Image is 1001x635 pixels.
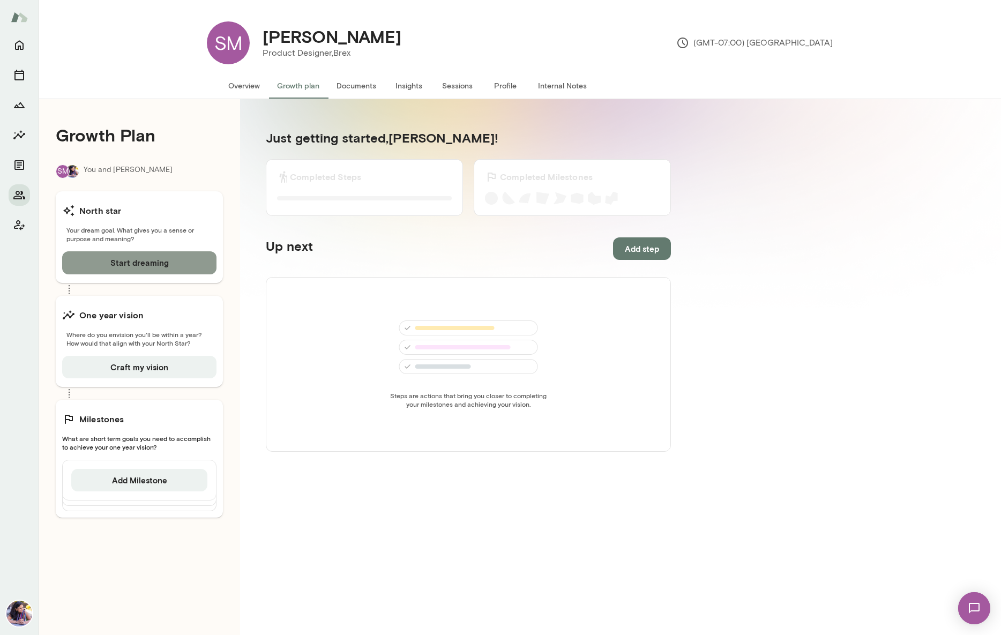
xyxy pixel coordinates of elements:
button: Documents [9,154,30,176]
span: What are short term goals you need to accomplish to achieve your one year vision? [62,434,216,451]
button: Insights [9,124,30,146]
div: Add Milestone [62,460,216,500]
span: Your dream goal. What gives you a sense or purpose and meaning? [62,226,216,243]
p: You and [PERSON_NAME] [84,165,173,178]
button: Add Milestone [71,469,207,491]
img: Mento [11,7,28,27]
h6: Milestones [79,413,124,425]
button: Internal Notes [529,73,595,99]
p: Product Designer, Brex [263,47,401,59]
button: Sessions [433,73,481,99]
div: SM [207,21,250,64]
button: Growth Plan [9,94,30,116]
h4: [PERSON_NAME] [263,26,401,47]
h6: One year vision [79,309,144,322]
h5: Up next [266,237,313,260]
button: Client app [9,214,30,236]
button: Overview [220,73,268,99]
button: Craft my vision [62,356,216,378]
button: Home [9,34,30,56]
button: Growth plan [268,73,328,99]
button: Start dreaming [62,251,216,274]
button: Add step [613,237,671,260]
button: Sessions [9,64,30,86]
h6: North star [79,204,122,217]
img: Aradhana Goel [6,601,32,626]
span: Where do you envision you'll be within a year? How would that align with your North Star? [62,330,216,347]
span: Steps are actions that bring you closer to completing your milestones and achieving your vision. [387,391,550,408]
button: Documents [328,73,385,99]
button: Profile [481,73,529,99]
h5: Just getting started, [PERSON_NAME] ! [266,129,671,146]
div: SM [56,165,70,178]
button: Members [9,184,30,206]
h4: Growth Plan [56,125,223,145]
img: Aradhana Goel [66,165,79,178]
h6: Completed Steps [290,170,361,183]
h6: Completed Milestones [500,170,593,183]
button: Insights [385,73,433,99]
p: (GMT-07:00) [GEOGRAPHIC_DATA] [676,36,833,49]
